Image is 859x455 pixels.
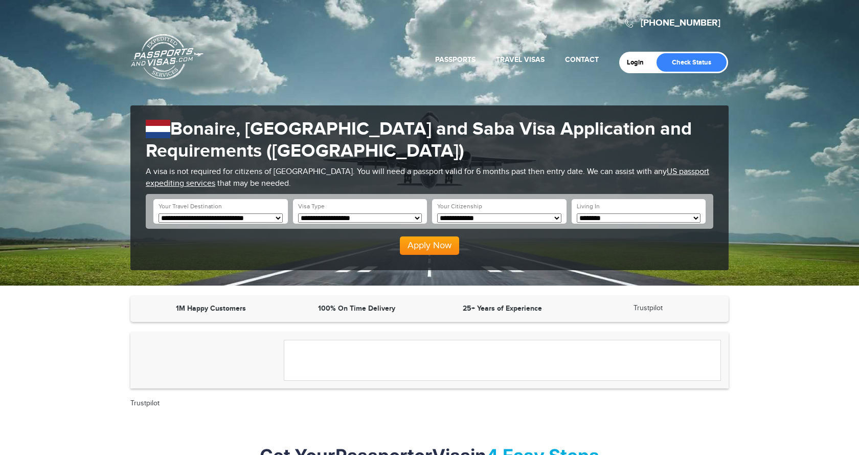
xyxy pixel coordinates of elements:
[657,53,727,72] a: Check Status
[176,304,246,313] strong: 1M Happy Customers
[400,236,459,255] button: Apply Now
[146,118,713,162] h1: Bonaire, [GEOGRAPHIC_DATA] and Saba Visa Application and Requirements ([GEOGRAPHIC_DATA])
[463,304,542,313] strong: 25+ Years of Experience
[577,202,600,211] label: Living In
[641,17,720,29] a: [PHONE_NUMBER]
[159,202,222,211] label: Your Travel Destination
[131,34,204,80] a: Passports & [DOMAIN_NAME]
[496,55,545,64] a: Travel Visas
[318,304,395,313] strong: 100% On Time Delivery
[565,55,599,64] a: Contact
[437,202,482,211] label: Your Citizenship
[627,58,651,67] a: Login
[435,55,476,64] a: Passports
[298,202,325,211] label: Visa Type
[130,399,160,407] a: Trustpilot
[146,166,713,190] p: A visa is not required for citizens of [GEOGRAPHIC_DATA]. You will need a passport valid for 6 mo...
[634,304,663,312] a: Trustpilot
